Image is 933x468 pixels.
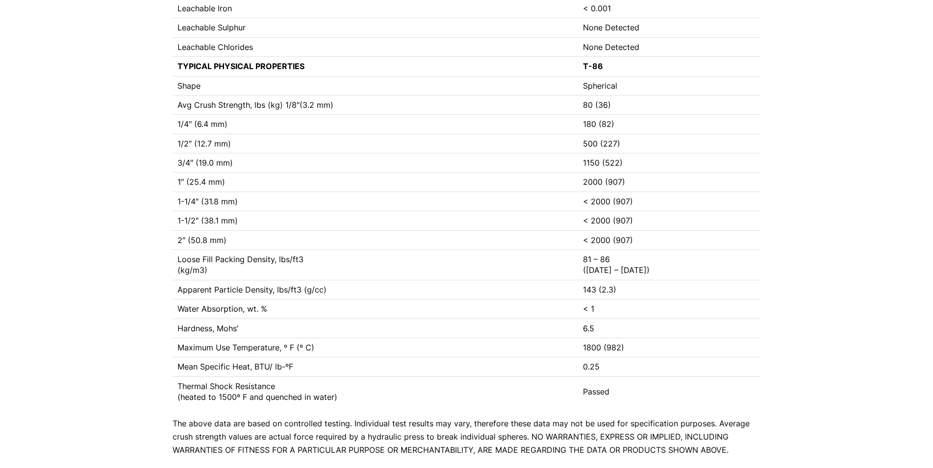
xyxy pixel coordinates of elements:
td: < 2000 (907) [578,211,761,230]
strong: T-86 [583,61,603,71]
td: 0.25 [578,357,761,376]
td: 180 (82) [578,115,761,134]
strong: TYPICAL PHYSICAL PROPERTIES [177,61,304,71]
td: Maximum Use Temperature, º F (º C) [173,338,578,357]
td: None Detected [578,18,761,37]
td: 500 (227) [578,134,761,153]
td: Thermal Shock Resistance (heated to 1500º F and quenched in water) [173,376,578,406]
td: 80 (36) [578,95,761,114]
td: 1800 (982) [578,338,761,357]
td: < 1 [578,299,761,319]
td: Shape [173,76,578,95]
td: Avg Crush Strength, lbs (kg) 1/8″(3.2 mm) [173,95,578,114]
td: Mean Specific Heat, BTU/ lb-ºF [173,357,578,376]
td: 1150 (522) [578,153,761,172]
td: 2000 (907) [578,172,761,192]
td: Water Absorption, wt. % [173,299,578,319]
td: Leachable Chlorides [173,37,578,56]
td: Spherical [578,76,761,95]
td: < 2000 (907) [578,192,761,211]
td: 1-1/2″ (38.1 mm) [173,211,578,230]
td: None Detected [578,37,761,56]
td: 6.5 [578,319,761,338]
td: 81 – 86 ([DATE] – [DATE]) [578,250,761,280]
td: < 2000 (907) [578,230,761,249]
td: 143 (2.3) [578,280,761,299]
td: Leachable Sulphur [173,18,578,37]
td: 1/4″ (6.4 mm) [173,115,578,134]
td: 1″ (25.4 mm) [173,172,578,192]
td: 1-1/4″ (31.8 mm) [173,192,578,211]
td: Loose Fill Packing Density, lbs/ft3 (kg/m3) [173,250,578,280]
td: 3/4″ (19.0 mm) [173,153,578,172]
td: 1/2″ (12.7 mm) [173,134,578,153]
p: The above data are based on controlled testing. Individual test results may vary, therefore these... [173,417,761,457]
td: Passed [578,376,761,406]
td: 2″ (50.8 mm) [173,230,578,249]
td: Hardness, Mohs’ [173,319,578,338]
td: Apparent Particle Density, lbs/ft3 (g/cc) [173,280,578,299]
